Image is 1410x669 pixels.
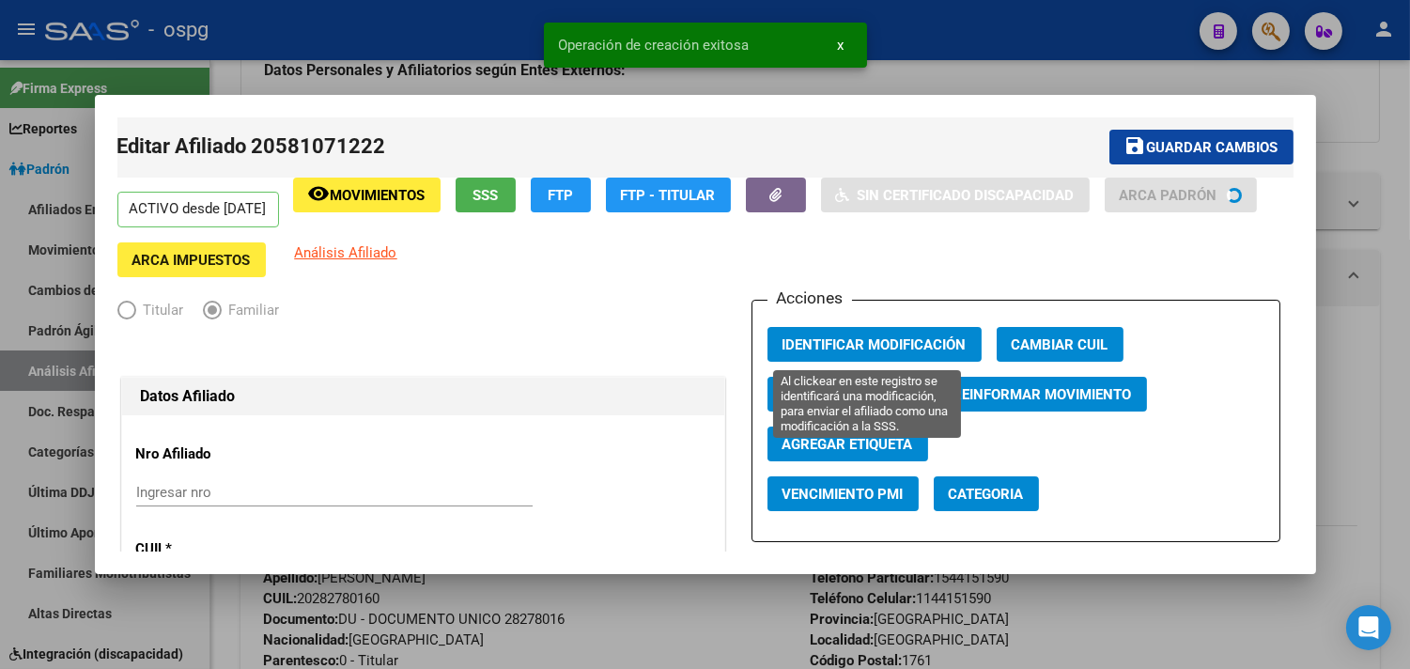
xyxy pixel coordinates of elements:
h1: Datos Afiliado [141,385,705,408]
p: ACTIVO desde [DATE] [117,192,279,228]
span: Actualizar ARCA [782,386,908,403]
button: Cambiar CUIL [997,327,1123,362]
span: Movimientos [331,187,426,204]
button: ARCA Impuestos [117,242,266,277]
button: x [823,28,860,62]
button: SSS [456,178,516,212]
div: Open Intercom Messenger [1346,605,1391,650]
button: Movimientos [293,178,441,212]
span: Cambiar CUIL [1012,336,1108,353]
span: Titular [136,300,184,321]
span: Sin Certificado Discapacidad [858,187,1075,204]
button: ARCA Padrón [1105,178,1257,212]
span: Operación de creación exitosa [559,36,750,54]
p: CUIL [136,538,308,560]
mat-radio-group: Elija una opción [117,305,299,322]
mat-icon: save [1124,134,1147,157]
span: Editar Afiliado 20581071222 [117,134,386,158]
span: x [838,37,844,54]
button: Vencimiento PMI [767,476,919,511]
span: Análisis Afiliado [295,244,397,261]
mat-icon: remove_red_eye [308,182,331,205]
span: Guardar cambios [1147,139,1278,156]
span: SSS [473,187,498,204]
h3: Acciones [767,286,852,310]
span: Agregar Etiqueta [782,436,913,453]
span: Vencimiento PMI [782,486,904,503]
span: Familiar [222,300,280,321]
button: FTP [531,178,591,212]
button: Categoria [934,476,1039,511]
button: Agregar Etiqueta [767,427,928,461]
p: Nro Afiliado [136,443,308,465]
span: Identificar Modificación [782,336,967,353]
span: Categoria [949,486,1024,503]
button: Actualizar ARCA [767,377,923,412]
span: FTP - Titular [621,187,716,204]
span: ARCA Impuestos [132,252,251,269]
span: Reinformar Movimiento [953,386,1132,403]
button: Identificar Modificación [767,327,982,362]
span: ARCA Padrón [1120,187,1217,204]
button: Reinformar Movimiento [938,377,1147,412]
span: FTP [548,187,573,204]
button: FTP - Titular [606,178,731,212]
button: Guardar cambios [1109,130,1294,164]
button: Sin Certificado Discapacidad [821,178,1090,212]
